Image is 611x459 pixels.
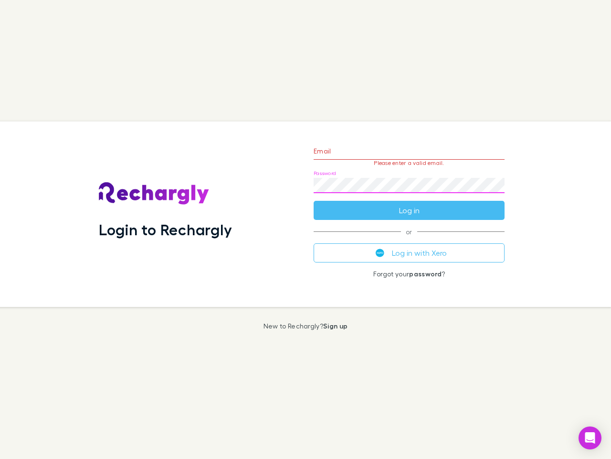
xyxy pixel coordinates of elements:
[314,160,505,166] p: Please enter a valid email.
[99,182,210,205] img: Rechargly's Logo
[314,170,336,177] label: Password
[314,270,505,278] p: Forgot your ?
[409,270,442,278] a: password
[99,220,232,239] h1: Login to Rechargly
[323,322,348,330] a: Sign up
[314,201,505,220] button: Log in
[376,249,384,257] img: Xero's logo
[579,426,601,449] div: Open Intercom Messenger
[263,322,348,330] p: New to Rechargly?
[314,243,505,262] button: Log in with Xero
[314,231,505,232] span: or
